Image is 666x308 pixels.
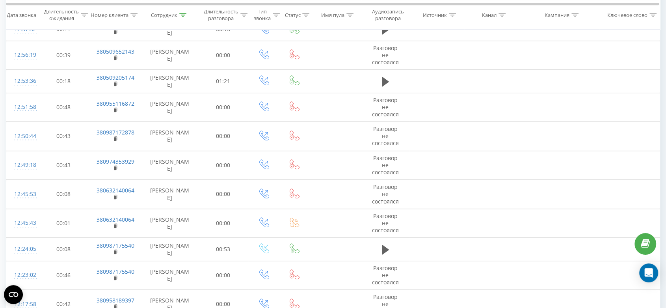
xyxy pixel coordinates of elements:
span: Разговор не состоялся [372,183,399,205]
div: 12:45:53 [14,187,30,202]
td: [PERSON_NAME] [141,122,197,151]
button: Open CMP widget [4,285,23,304]
div: Имя пула [321,11,344,18]
td: [PERSON_NAME] [141,151,197,180]
a: 380987172878 [97,129,134,136]
span: Разговор не состоялся [372,125,399,147]
div: Длительность ожидания [44,8,79,22]
a: 380509205174 [97,74,134,81]
td: [PERSON_NAME] [141,70,197,93]
div: 12:51:58 [14,99,30,115]
a: 380974353929 [97,158,134,165]
div: Кампания [545,11,569,18]
div: Номер клиента [91,11,128,18]
div: Аудиозапись разговора [368,8,407,22]
div: Сотрудник [151,11,177,18]
td: [PERSON_NAME] [141,209,197,238]
a: 380955116872 [97,100,134,107]
div: Open Intercom Messenger [639,263,658,282]
div: Дата звонка [7,11,36,18]
div: Источник [423,11,447,18]
a: 380632140064 [97,187,134,194]
div: 12:53:36 [14,73,30,89]
a: 380958189397 [97,297,134,304]
td: 00:43 [38,151,89,180]
a: 380509652143 [97,48,134,55]
div: 12:56:19 [14,47,30,63]
td: 00:00 [198,180,248,209]
div: 12:50:44 [14,129,30,144]
td: 00:48 [38,93,89,122]
td: 00:00 [198,41,248,70]
td: 00:00 [198,122,248,151]
div: Тип звонка [254,8,271,22]
td: 00:46 [38,261,89,290]
div: Ключевое слово [607,11,647,18]
td: [PERSON_NAME] [141,238,197,261]
td: [PERSON_NAME] [141,93,197,122]
td: 00:18 [38,70,89,93]
td: 01:21 [198,70,248,93]
td: 00:43 [38,122,89,151]
span: Разговор не состоялся [372,154,399,176]
div: 12:23:02 [14,267,30,283]
td: 00:00 [198,93,248,122]
td: 00:53 [198,238,248,261]
a: 380632140064 [97,216,134,223]
div: Статус [285,11,300,18]
td: [PERSON_NAME] [141,261,197,290]
div: 12:45:43 [14,215,30,231]
div: 12:49:18 [14,157,30,173]
span: Разговор не состоялся [372,264,399,286]
div: Длительность разговора [204,8,238,22]
span: Разговор не состоялся [372,44,399,66]
td: 00:08 [38,180,89,209]
a: 380987175540 [97,242,134,249]
td: 00:01 [38,209,89,238]
div: Канал [482,11,497,18]
span: Разговор не состоялся [372,96,399,118]
td: 00:00 [198,209,248,238]
td: 00:39 [38,41,89,70]
a: 380987175540 [97,268,134,275]
td: 00:00 [198,261,248,290]
span: Разговор не состоялся [372,212,399,234]
td: [PERSON_NAME] [141,41,197,70]
td: 00:00 [198,151,248,180]
td: [PERSON_NAME] [141,180,197,209]
td: 00:08 [38,238,89,261]
div: 12:24:05 [14,241,30,257]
